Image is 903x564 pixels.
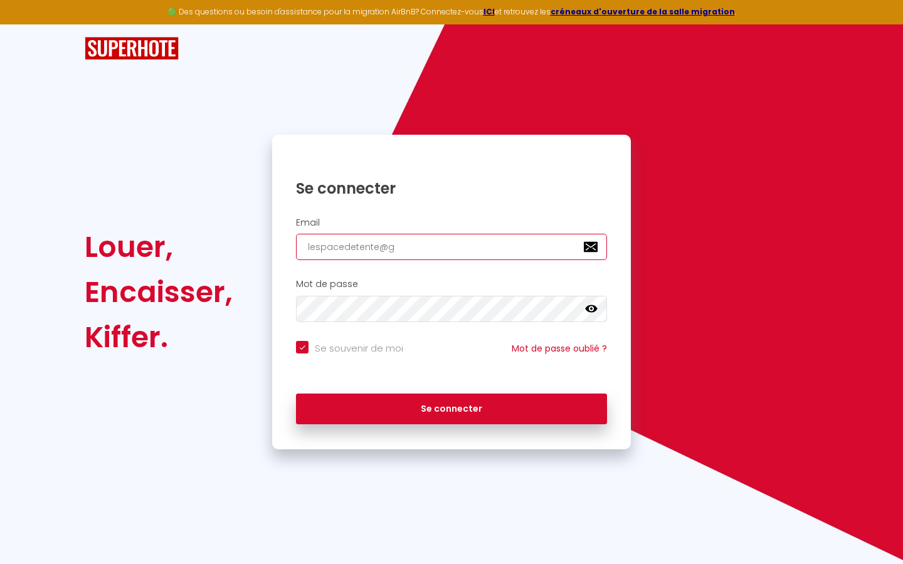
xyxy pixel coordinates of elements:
[296,394,607,425] button: Se connecter
[85,224,233,269] div: Louer,
[10,5,48,43] button: Ouvrir le widget de chat LiveChat
[296,234,607,260] input: Ton Email
[296,179,607,198] h1: Se connecter
[483,6,495,17] a: ICI
[296,279,607,290] h2: Mot de passe
[85,37,179,60] img: SuperHote logo
[512,342,607,355] a: Mot de passe oublié ?
[296,217,607,228] h2: Email
[85,269,233,315] div: Encaisser,
[551,6,735,17] a: créneaux d'ouverture de la salle migration
[85,315,233,360] div: Kiffer.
